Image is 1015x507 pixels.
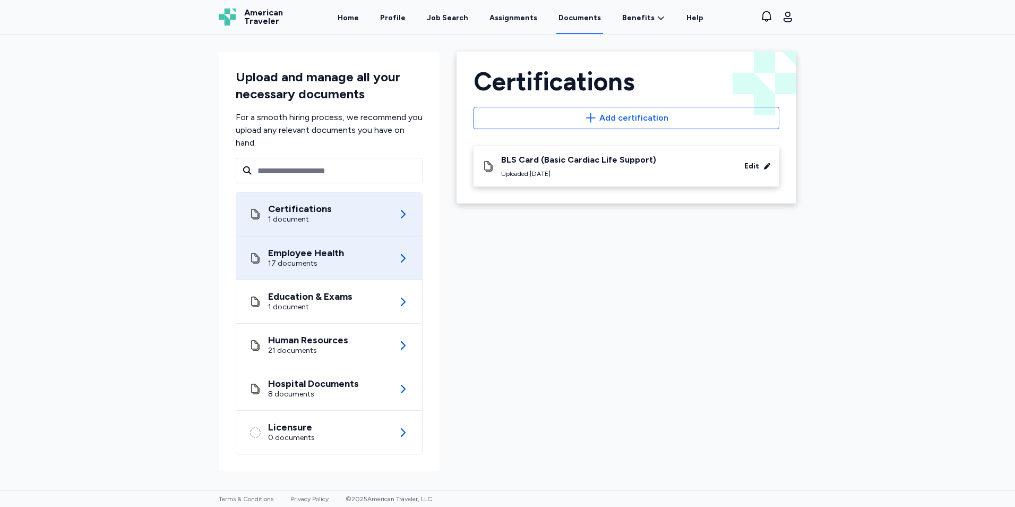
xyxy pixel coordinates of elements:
[622,13,665,23] a: Benefits
[427,13,468,23] div: Job Search
[244,9,283,26] span: American Traveler
[268,214,332,225] div: 1 document
[268,248,344,258] div: Employee Health
[501,155,656,165] div: BLS Card (Basic Cardiac Life Support)
[622,13,655,23] span: Benefits
[268,291,352,302] div: Education & Exams
[268,433,315,443] div: 0 documents
[501,170,656,178] div: Uploaded [DATE]
[268,389,359,400] div: 8 documents
[268,378,359,389] div: Hospital Documents
[346,495,432,503] span: © 2025 American Traveler, LLC
[268,204,332,214] div: Certifications
[236,69,423,103] div: Upload and manage all your necessary documents
[219,9,236,26] img: Logo
[236,111,423,149] div: For a smooth hiring process, we recommend you upload any relevant documents you have on hand.
[744,161,759,172] div: Edit
[599,112,668,124] span: Add certification
[268,422,315,433] div: Licensure
[268,335,348,345] div: Human Resources
[268,258,344,269] div: 17 documents
[474,107,779,129] button: Add certification
[268,302,352,312] div: 1 document
[556,1,603,34] a: Documents
[268,345,348,356] div: 21 documents
[219,495,273,503] a: Terms & Conditions
[290,495,329,503] a: Privacy Policy
[474,69,779,94] div: Certifications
